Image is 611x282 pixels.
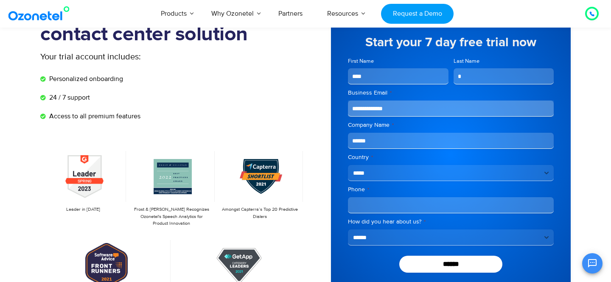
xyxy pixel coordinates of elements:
label: Phone [348,185,554,194]
label: Business Email [348,89,554,97]
a: Request a Demo [381,4,454,24]
p: Frost & [PERSON_NAME] Recognizes Ozonetel's Speech Analytics for Product Innovation [133,206,210,227]
span: Access to all premium features [47,111,140,121]
p: Your trial account includes: [40,50,242,63]
p: Amongst Capterra’s Top 20 Predictive Dialers [221,206,299,220]
span: Personalized onboarding [47,74,123,84]
h5: Start your 7 day free trial now [348,36,554,49]
label: Country [348,153,554,162]
span: 24 / 7 support [47,92,90,103]
label: Last Name [454,57,554,65]
label: Company Name [348,121,554,129]
p: Leader in [DATE] [45,206,122,213]
label: How did you hear about us? [348,218,554,226]
button: Open chat [582,253,603,274]
label: First Name [348,57,448,65]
